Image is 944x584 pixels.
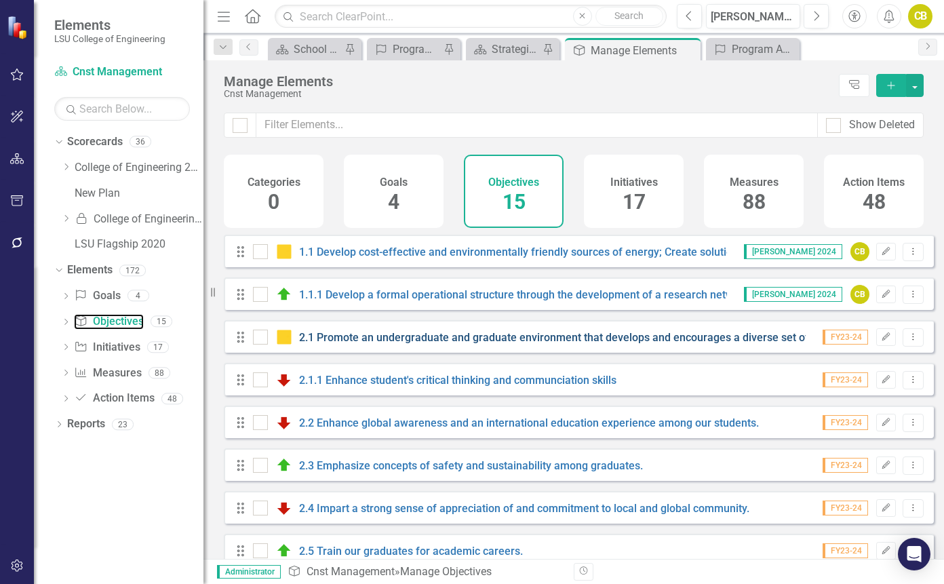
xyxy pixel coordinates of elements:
span: 15 [503,190,526,214]
a: Initiatives [74,340,140,355]
img: Below Plan [276,414,292,431]
a: 2.2 Enhance global awareness and an international education experience among our students. [299,416,759,429]
div: » Manage Objectives [288,564,564,580]
div: [PERSON_NAME] 2024 [711,9,795,25]
div: 15 [151,316,172,328]
span: 48 [863,190,886,214]
a: College of Engineering 2025 [75,160,203,176]
div: Show Deleted [849,117,915,133]
a: Reports [67,416,105,432]
div: Program Assessment for MSCM [732,41,796,58]
h4: Measures [730,176,779,189]
span: FY23-24 [823,330,868,345]
span: FY23-24 [823,501,868,515]
span: [PERSON_NAME] 2024 [744,287,842,302]
a: Programs [370,41,440,58]
h4: Categories [248,176,300,189]
a: Measures [74,366,141,381]
a: LSU Flagship 2020 [75,237,203,252]
span: FY23-24 [823,415,868,430]
button: [PERSON_NAME] 2024 [706,4,800,28]
span: 17 [623,190,646,214]
h4: Initiatives [610,176,658,189]
img: Below Plan [276,372,292,388]
div: 17 [147,341,169,353]
small: LSU College of Engineering [54,33,165,44]
img: ClearPoint Strategy [7,16,31,39]
span: FY23-24 [823,372,868,387]
a: Strategic Plan [DATE]-[DATE] [469,41,539,58]
div: Programs [393,41,440,58]
div: CB [850,285,869,304]
img: Below Plan [276,500,292,516]
span: Administrator [217,565,281,579]
a: Goals [74,288,120,304]
span: 4 [388,190,399,214]
button: Search [595,7,663,26]
div: 48 [161,393,183,404]
a: College of Engineering [DATE] - [DATE] [75,212,203,227]
a: 2.4 Impart a strong sense of appreciation of and commitment to local and global community. [299,502,749,515]
span: Elements [54,17,165,33]
div: 36 [130,136,151,148]
div: Manage Elements [224,74,832,89]
img: Caution [276,244,292,260]
input: Filter Elements... [256,113,818,138]
a: Action Items [74,391,154,406]
a: New Plan [75,186,203,201]
a: Cnst Management [307,565,395,578]
img: At or Above Plan [276,457,292,473]
div: Cnst Management [224,89,832,99]
div: Open Intercom Messenger [898,538,930,570]
a: 2.1.1 Enhance student's critical thinking and communciation skills [299,374,616,387]
h4: Action Items [843,176,905,189]
div: School of Construction - Goals/Objectives/Initiatives [294,41,341,58]
a: Objectives [74,314,143,330]
h4: Goals [380,176,408,189]
a: School of Construction - Goals/Objectives/Initiatives [271,41,341,58]
a: Program Assessment for MSCM [709,41,796,58]
div: 23 [112,418,134,430]
span: [PERSON_NAME] 2024 [744,244,842,259]
a: 2.3 Emphasize concepts of safety and sustainability among graduates. [299,459,643,472]
h4: Objectives [488,176,539,189]
button: CB [908,4,932,28]
div: Manage Elements [591,42,697,59]
input: Search Below... [54,97,190,121]
div: Strategic Plan [DATE]-[DATE] [492,41,539,58]
input: Search ClearPoint... [275,5,667,28]
img: At or Above Plan [276,286,292,303]
a: Cnst Management [54,64,190,80]
div: 4 [127,290,149,302]
div: 88 [149,367,170,378]
a: Scorecards [67,134,123,150]
span: 88 [743,190,766,214]
span: FY23-24 [823,543,868,558]
span: Search [614,10,644,21]
div: 172 [119,265,146,276]
a: 2.5 Train our graduates for academic careers. [299,545,523,558]
span: FY23-24 [823,458,868,473]
a: Elements [67,262,113,278]
img: Caution [276,329,292,345]
img: At or Above Plan [276,543,292,559]
div: CB [850,242,869,261]
span: 0 [268,190,279,214]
